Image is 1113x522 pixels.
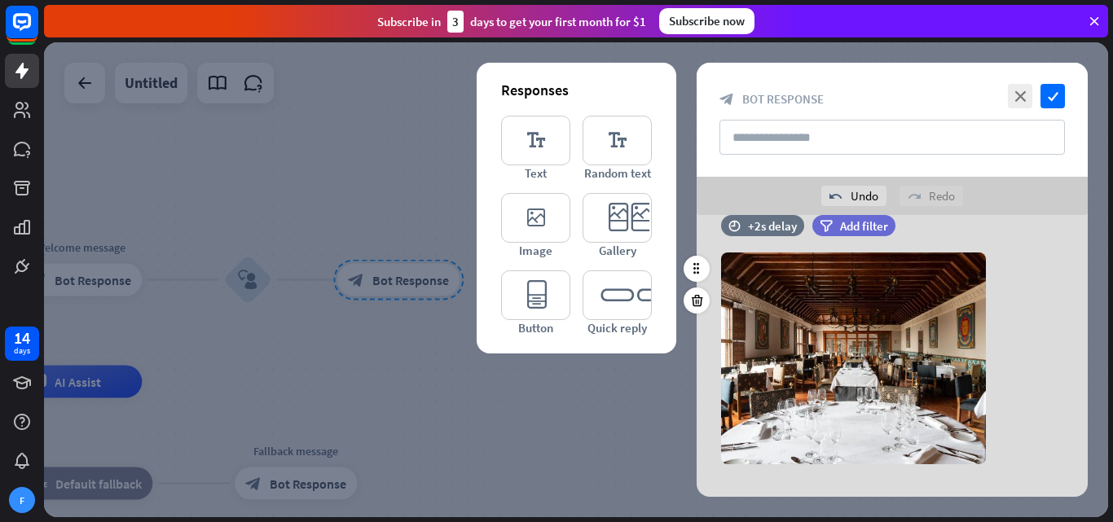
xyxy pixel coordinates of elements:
div: days [14,345,30,357]
div: 3 [447,11,464,33]
img: preview [721,252,986,464]
a: 14 days [5,327,39,361]
div: Subscribe in days to get your first month for $1 [377,11,646,33]
div: 14 [14,331,30,345]
i: filter [820,220,833,232]
span: Add filter [840,218,888,234]
i: time [728,220,741,231]
button: Open LiveChat chat widget [13,7,62,55]
i: close [1008,84,1032,108]
div: +2s delay [748,218,797,234]
i: check [1040,84,1065,108]
div: Redo [900,186,963,206]
i: undo [829,190,842,203]
div: Subscribe now [659,8,754,34]
div: F [9,487,35,513]
i: redo [908,190,921,203]
div: Undo [821,186,886,206]
span: Bot Response [742,91,824,107]
i: block_bot_response [719,92,734,107]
